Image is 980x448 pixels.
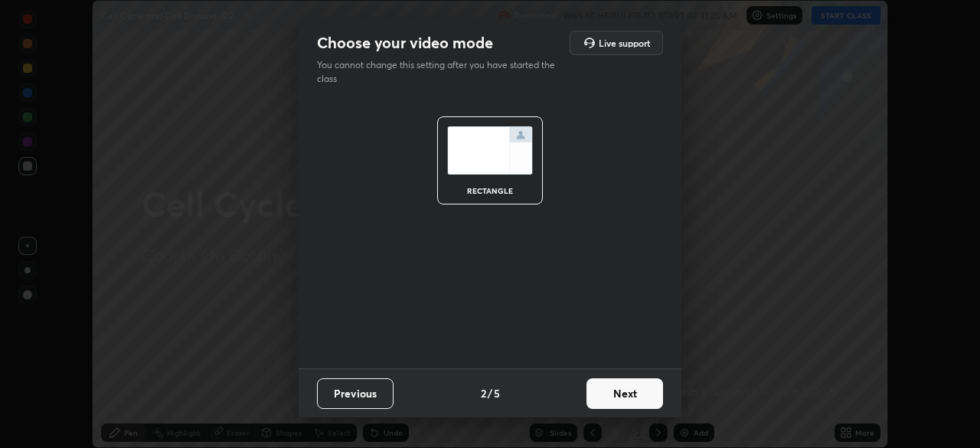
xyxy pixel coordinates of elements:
[459,187,521,195] div: rectangle
[317,378,394,409] button: Previous
[317,58,565,86] p: You cannot change this setting after you have started the class
[488,385,492,401] h4: /
[481,385,486,401] h4: 2
[494,385,500,401] h4: 5
[586,378,663,409] button: Next
[317,33,493,53] h2: Choose your video mode
[599,38,650,47] h5: Live support
[447,126,533,175] img: normalScreenIcon.ae25ed63.svg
